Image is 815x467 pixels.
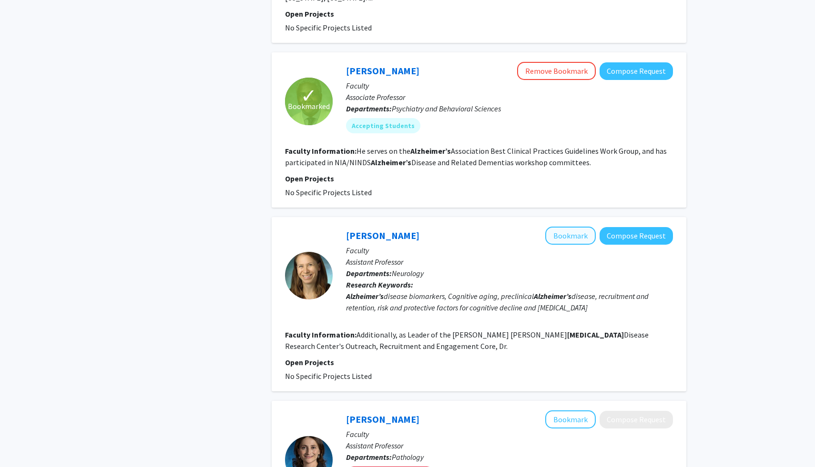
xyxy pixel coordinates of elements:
[346,452,392,462] b: Departments:
[346,91,673,103] p: Associate Professor
[285,330,357,339] b: Faculty Information:
[392,452,424,462] span: Pathology
[285,357,673,368] p: Open Projects
[346,428,673,440] p: Faculty
[285,23,372,32] span: No Specific Projects Listed
[567,330,624,339] b: [MEDICAL_DATA]
[371,158,411,167] b: Alzheimer’s
[346,65,419,77] a: [PERSON_NAME]
[346,80,673,91] p: Faculty
[545,410,596,428] button: Add Meaghan Morris to Bookmarks
[285,188,372,197] span: No Specific Projects Listed
[285,146,357,156] b: Faculty Information:
[346,245,673,256] p: Faculty
[392,268,424,278] span: Neurology
[534,291,571,301] b: Alzheimer’s
[346,413,419,425] a: [PERSON_NAME]
[346,290,673,313] div: disease biomarkers, Cognitive aging, preclinical disease, recruitment and retention, risk and pro...
[392,104,501,113] span: Psychiatry and Behavioral Sciences
[285,371,372,381] span: No Specific Projects Listed
[600,411,673,428] button: Compose Request to Meaghan Morris
[346,104,392,113] b: Departments:
[285,330,649,351] fg-read-more: Additionally, as Leader of the [PERSON_NAME] [PERSON_NAME] Disease Research Center's Outreach, Re...
[346,268,392,278] b: Departments:
[285,8,673,20] p: Open Projects
[600,227,673,245] button: Compose Request to Corinne Pettigrew
[346,118,420,133] mat-chip: Accepting Students
[346,256,673,268] p: Assistant Professor
[301,91,317,100] span: ✓
[346,440,673,451] p: Assistant Professor
[517,62,596,80] button: Remove Bookmark
[285,173,673,184] p: Open Projects
[545,227,596,245] button: Add Corinne Pettigrew to Bookmarks
[600,62,673,80] button: Compose Request to Chiadi Onyike
[410,146,451,156] b: Alzheimer’s
[7,424,41,460] iframe: Chat
[346,229,419,241] a: [PERSON_NAME]
[285,146,667,167] fg-read-more: He serves on the Association Best Clinical Practices Guidelines Work Group, and has participated ...
[288,100,330,112] span: Bookmarked
[346,280,413,289] b: Research Keywords:
[346,291,384,301] b: Alzheimer’s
